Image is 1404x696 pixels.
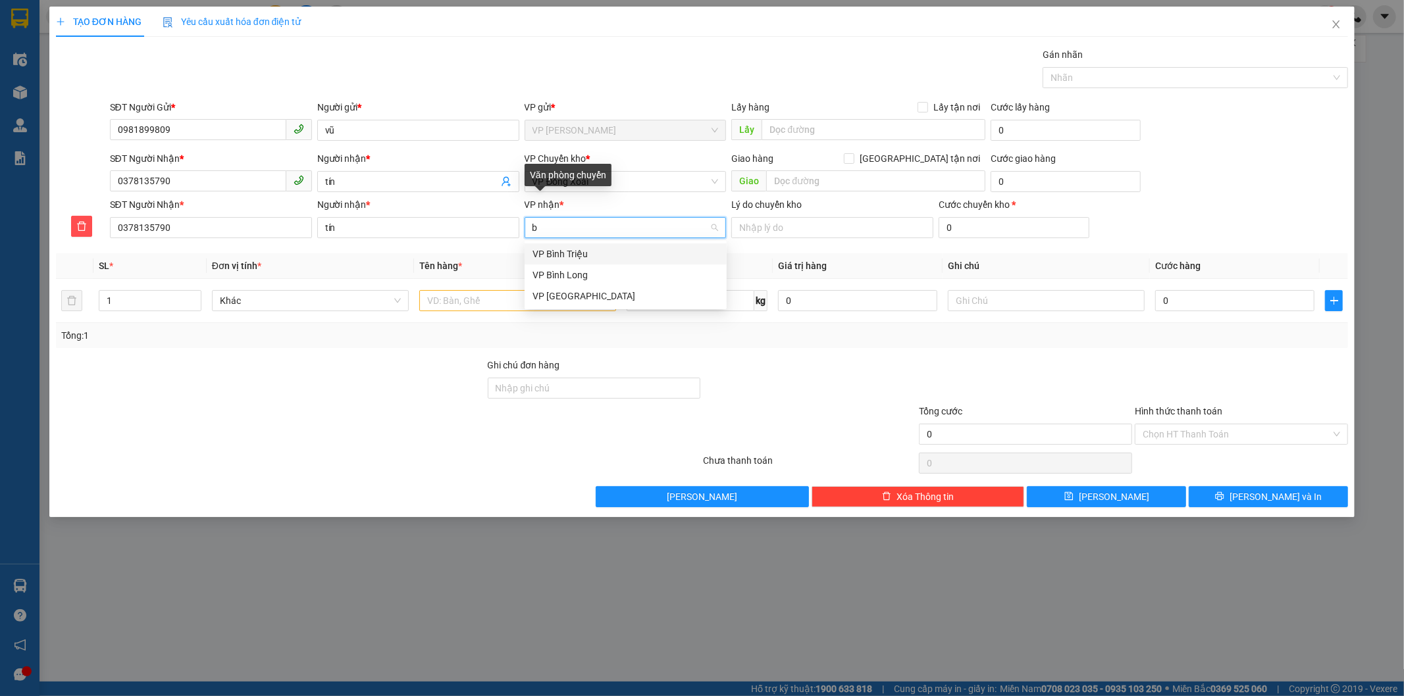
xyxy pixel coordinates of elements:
[596,486,809,507] button: [PERSON_NAME]
[525,153,586,164] span: VP Chuyển kho
[991,120,1141,141] input: Cước lấy hàng
[72,221,91,232] span: delete
[419,290,616,311] input: VD: Bàn, Ghế
[731,217,933,238] input: Lý do chuyển kho
[919,406,962,416] span: Tổng cước
[110,151,312,166] div: SĐT Người Nhận
[812,486,1025,507] button: deleteXóa Thông tin
[533,268,719,282] div: VP Bình Long
[778,290,937,311] input: 0
[317,217,519,238] input: Tên người nhận
[501,176,511,187] span: user-add
[1331,19,1341,30] span: close
[854,151,985,166] span: [GEOGRAPHIC_DATA] tận nơi
[1230,489,1322,504] span: [PERSON_NAME] và In
[61,328,542,343] div: Tổng: 1
[1064,491,1074,502] span: save
[533,120,719,140] span: VP Đức Liễu
[71,216,92,237] button: delete
[754,290,767,311] span: kg
[294,175,304,186] span: phone
[1318,7,1355,43] button: Close
[928,100,985,114] span: Lấy tận nơi
[163,17,173,28] img: icon
[110,197,312,212] div: SĐT Người Nhận
[1189,486,1348,507] button: printer[PERSON_NAME] và In
[1155,261,1201,271] span: Cước hàng
[294,124,304,134] span: phone
[525,199,560,210] span: VP nhận
[731,153,773,164] span: Giao hàng
[731,199,802,210] label: Lý do chuyển kho
[525,286,727,307] div: VP Phước Bình
[488,360,560,370] label: Ghi chú đơn hàng
[56,16,142,27] span: TẠO ĐƠN HÀNG
[212,261,261,271] span: Đơn vị tính
[991,171,1141,192] input: Cước giao hàng
[525,100,727,114] div: VP gửi
[317,151,519,166] div: Người nhận
[533,289,719,303] div: VP [GEOGRAPHIC_DATA]
[220,291,401,311] span: Khác
[731,102,769,112] span: Lấy hàng
[317,197,519,212] div: Người nhận
[533,247,719,261] div: VP Bình Triệu
[99,261,109,271] span: SL
[731,170,766,191] span: Giao
[766,170,985,191] input: Dọc đường
[110,217,312,238] input: SĐT người nhận
[1215,491,1224,502] span: printer
[1325,290,1343,311] button: plus
[525,164,611,186] div: Văn phòng chuyển
[778,261,827,271] span: Giá trị hàng
[525,243,727,264] div: VP Bình Triệu
[488,378,701,399] input: Ghi chú đơn hàng
[939,197,1089,212] div: Cước chuyển kho
[762,119,985,140] input: Dọc đường
[882,491,891,502] span: delete
[1135,406,1222,416] label: Hình thức thanh toán
[943,253,1150,279] th: Ghi chú
[991,153,1056,164] label: Cước giao hàng
[1027,486,1186,507] button: save[PERSON_NAME]
[317,100,519,114] div: Người gửi
[56,17,65,26] span: plus
[1326,295,1342,306] span: plus
[1079,489,1149,504] span: [PERSON_NAME]
[897,489,954,504] span: Xóa Thông tin
[419,261,462,271] span: Tên hàng
[1043,49,1083,60] label: Gán nhãn
[533,172,719,191] span: VP Đồng Xoài
[163,16,301,27] span: Yêu cầu xuất hóa đơn điện tử
[702,453,918,476] div: Chưa thanh toán
[991,102,1050,112] label: Cước lấy hàng
[667,489,737,504] span: [PERSON_NAME]
[731,119,762,140] span: Lấy
[525,264,727,286] div: VP Bình Long
[61,290,82,311] button: delete
[110,100,312,114] div: SĐT Người Gửi
[948,290,1145,311] input: Ghi Chú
